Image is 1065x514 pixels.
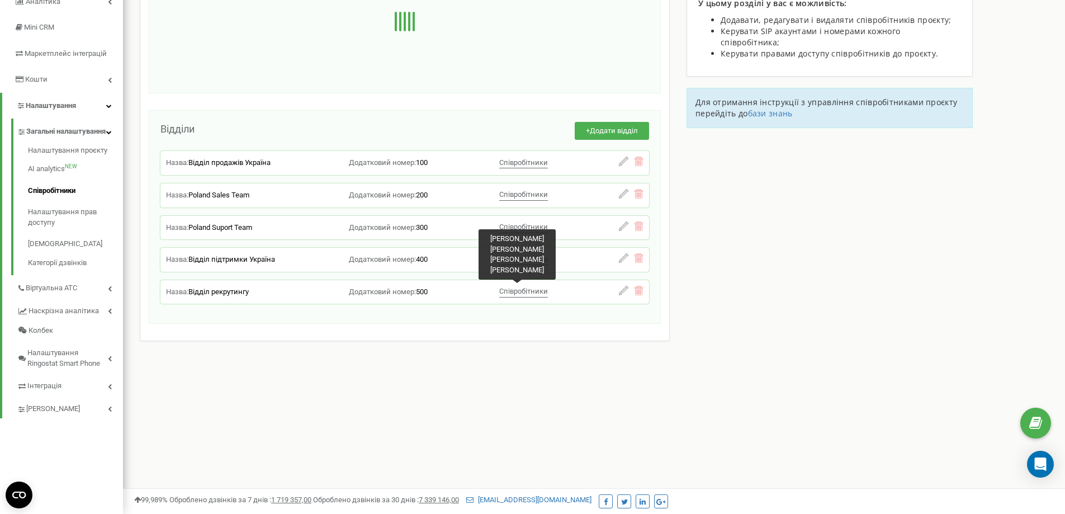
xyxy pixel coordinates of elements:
[25,49,107,58] span: Маркетплейс інтеграцій
[29,326,53,336] span: Колбек
[575,122,649,140] button: +Додати відділ
[416,287,428,296] span: 500
[499,158,548,167] span: Співробітники
[160,123,195,135] span: Відділи
[271,496,311,504] u: 1 719 357,00
[721,15,952,25] span: Додавати, редагувати і видаляти співробітників проєкту;
[748,108,793,119] a: бази знань
[695,97,957,119] span: Для отримання інструкції з управління співробітниками проєкту перейдіть до
[188,191,249,199] span: Poland Sales Team
[166,158,188,167] span: Назва:
[349,223,416,232] span: Додатковий номер:
[499,190,548,199] span: Співробітники
[28,158,123,180] a: AI analyticsNEW
[169,496,311,504] span: Оброблено дзвінків за 7 днів :
[17,119,123,142] a: Загальні налаштування
[349,191,416,199] span: Додатковий номер:
[499,255,548,263] span: Співробітники
[28,201,123,233] a: Налаштування прав доступу
[166,191,188,199] span: Назва:
[17,321,123,341] a: Колбек
[17,298,123,321] a: Наскрізна аналітика
[188,287,249,296] span: Відділ рекрутингу
[28,180,123,202] a: Співробітники
[134,496,168,504] span: 99,989%
[17,373,123,396] a: Інтеграція
[24,23,54,31] span: Mini CRM
[419,496,459,504] u: 7 339 146,00
[313,496,459,504] span: Оброблено дзвінків за 30 днів :
[26,126,106,137] span: Загальні налаштування
[17,396,123,419] a: [PERSON_NAME]
[416,255,428,263] span: 400
[26,283,77,294] span: Віртуальна АТС
[28,255,123,268] a: Категорії дзвінків
[466,496,591,504] a: [EMAIL_ADDRESS][DOMAIN_NAME]
[349,158,416,167] span: Додатковий номер:
[28,145,123,159] a: Налаштування проєкту
[27,381,61,392] span: Інтеграція
[26,404,80,414] span: [PERSON_NAME]
[721,26,900,48] span: Керувати SIP акаунтами і номерами кожного співробітника;
[349,287,416,296] span: Додатковий номер:
[166,255,188,263] span: Назва:
[721,48,938,59] span: Керувати правами доступу співробітників до проєкту.
[25,75,48,83] span: Кошти
[6,482,32,508] button: Open CMP widget
[499,287,548,295] span: Співробітники
[26,101,76,110] span: Налаштування
[28,233,123,255] a: [DEMOGRAPHIC_DATA]
[2,93,123,119] a: Налаштування
[188,255,275,263] span: Відділ підтримки Україна
[416,223,428,232] span: 300
[166,223,188,232] span: Назва:
[27,348,108,369] span: Налаштування Ringostat Smart Phone
[1027,451,1054,478] div: Open Intercom Messenger
[17,340,123,373] a: Налаштування Ringostat Smart Phone
[590,126,638,135] span: Додати відділ
[17,275,123,298] a: Віртуальна АТС
[416,191,428,199] span: 200
[416,158,428,167] span: 100
[29,306,99,317] span: Наскрізна аналітика
[166,287,188,296] span: Назва:
[349,255,416,263] span: Додатковий номер:
[188,158,271,167] span: Відділ продажів Україна
[188,223,252,232] span: Poland Suport Team
[499,223,548,231] span: Співробітники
